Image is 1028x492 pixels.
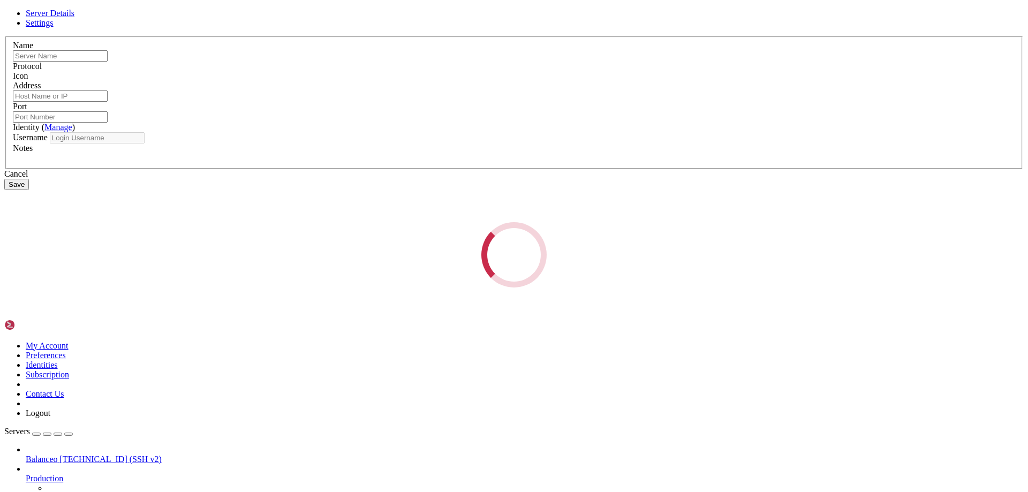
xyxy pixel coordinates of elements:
img: Shellngn [4,320,66,330]
input: Server Name [13,50,108,62]
div: Cancel [4,169,1024,179]
label: Notes [13,143,33,153]
a: My Account [26,341,69,350]
li: Balanceo [TECHNICAL_ID] (SSH v2) [26,445,1024,464]
a: Identities [26,360,58,369]
label: Port [13,102,27,111]
input: Host Name or IP [13,90,108,102]
label: Protocol [13,62,42,71]
span: [TECHNICAL_ID] (SSH v2) [60,455,162,464]
input: Login Username [50,132,145,143]
a: Subscription [26,370,69,379]
label: Icon [13,71,28,80]
a: Balanceo [TECHNICAL_ID] (SSH v2) [26,455,1024,464]
a: Servers [4,427,73,436]
a: Production [26,474,1024,483]
div: Loading... [478,219,549,290]
span: Servers [4,427,30,436]
a: Settings [26,18,54,27]
button: Save [4,179,29,190]
label: Username [13,133,48,142]
a: Logout [26,408,50,418]
span: ( ) [42,123,75,132]
label: Address [13,81,41,90]
a: Preferences [26,351,66,360]
a: Server Details [26,9,74,18]
input: Port Number [13,111,108,123]
label: Name [13,41,33,50]
span: Production [26,474,63,483]
label: Identity [13,123,75,132]
a: Manage [44,123,72,132]
a: Contact Us [26,389,64,398]
span: Balanceo [26,455,58,464]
